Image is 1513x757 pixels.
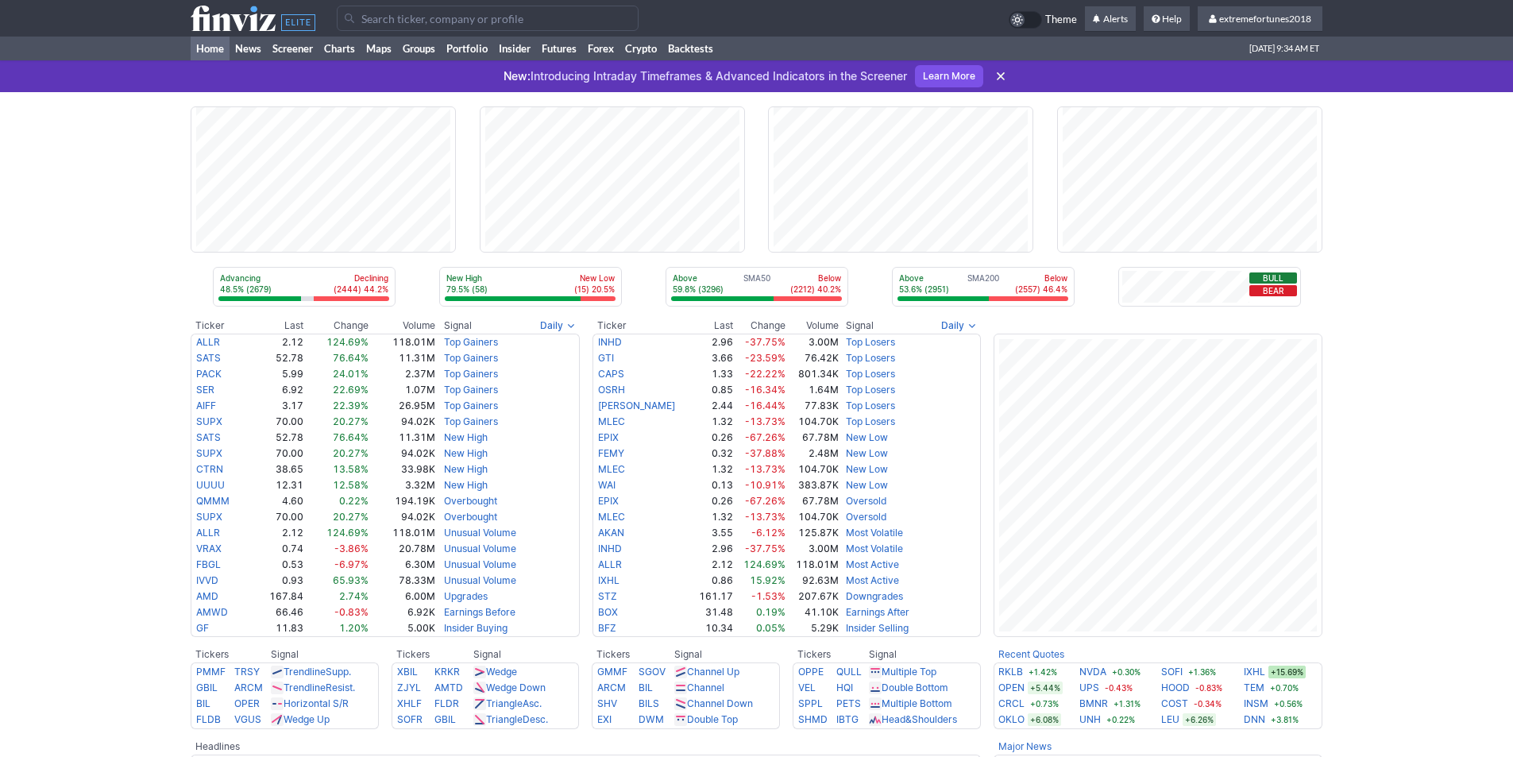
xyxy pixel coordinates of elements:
[598,352,614,364] a: GTI
[598,479,616,491] a: WAI
[220,272,272,284] p: Advancing
[1249,285,1297,296] button: Bear
[250,462,304,477] td: 38.65
[397,37,441,60] a: Groups
[369,573,436,589] td: 78.33M
[598,495,619,507] a: EPIX
[574,272,615,284] p: New Low
[441,37,493,60] a: Portfolio
[745,352,785,364] span: -23.59%
[745,384,785,396] span: -16.34%
[786,382,839,398] td: 1.64M
[846,352,895,364] a: Top Losers
[798,713,828,725] a: SHMD
[745,336,785,348] span: -37.75%
[598,590,617,602] a: STZ
[191,318,250,334] th: Ticker
[1249,272,1297,284] button: Bull
[692,462,735,477] td: 1.32
[673,284,724,295] p: 59.8% (3296)
[434,682,463,693] a: AMTD
[846,384,895,396] a: Top Losers
[196,527,220,539] a: ALLR
[846,368,895,380] a: Top Losers
[786,541,839,557] td: 3.00M
[1015,284,1067,295] p: (2557) 46.4%
[846,431,888,443] a: New Low
[786,525,839,541] td: 125.87K
[692,446,735,462] td: 0.32
[597,697,617,709] a: SHV
[397,697,422,709] a: XHLF
[339,495,369,507] span: 0.22%
[798,697,823,709] a: SPPL
[598,527,624,539] a: AKAN
[846,622,909,634] a: Insider Selling
[846,511,886,523] a: Oversold
[598,431,619,443] a: EPIX
[786,493,839,509] td: 67.78M
[692,557,735,573] td: 2.12
[333,352,369,364] span: 76.64%
[836,666,862,678] a: QULL
[444,463,488,475] a: New High
[369,557,436,573] td: 6.30M
[540,318,563,334] span: Daily
[846,527,903,539] a: Most Volatile
[692,573,735,589] td: 0.86
[444,415,498,427] a: Top Gainers
[444,622,508,634] a: Insider Buying
[523,713,548,725] span: Desc.
[196,495,230,507] a: QMMM
[250,446,304,462] td: 70.00
[692,430,735,446] td: 0.26
[334,284,388,295] p: (2444) 44.2%
[790,272,841,284] p: Below
[250,350,304,366] td: 52.78
[751,527,785,539] span: -6.12%
[250,493,304,509] td: 4.60
[444,590,488,602] a: Upgrades
[598,336,622,348] a: INHD
[639,666,666,678] a: SGOV
[786,557,839,573] td: 118.01M
[444,384,498,396] a: Top Gainers
[846,590,903,602] a: Downgrades
[692,350,735,366] td: 3.66
[444,336,498,348] a: Top Gainers
[786,414,839,430] td: 104.70K
[998,648,1064,660] b: Recent Quotes
[745,415,785,427] span: -13.73%
[397,666,418,678] a: XBIL
[786,318,839,334] th: Volume
[582,37,619,60] a: Forex
[486,697,542,709] a: TriangleAsc.
[598,574,619,586] a: IXHL
[1198,6,1322,32] a: extremefortunes2018
[333,431,369,443] span: 76.64%
[846,400,895,411] a: Top Losers
[846,574,899,586] a: Most Active
[671,272,843,296] div: SMA50
[536,37,582,60] a: Futures
[369,541,436,557] td: 20.78M
[333,400,369,411] span: 22.39%
[196,590,218,602] a: AMD
[333,463,369,475] span: 13.58%
[250,525,304,541] td: 2.12
[598,543,622,554] a: INHD
[250,334,304,350] td: 2.12
[687,666,739,678] a: Channel Up
[196,336,220,348] a: ALLR
[998,712,1025,728] a: OKLO
[899,284,949,295] p: 53.6% (2951)
[692,541,735,557] td: 2.96
[196,447,222,459] a: SUPX
[196,400,216,411] a: AIFF
[369,446,436,462] td: 94.02K
[196,368,222,380] a: PACK
[786,366,839,382] td: 801.34K
[284,682,355,693] a: TrendlineResist.
[333,368,369,380] span: 24.01%
[536,318,580,334] button: Signals interval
